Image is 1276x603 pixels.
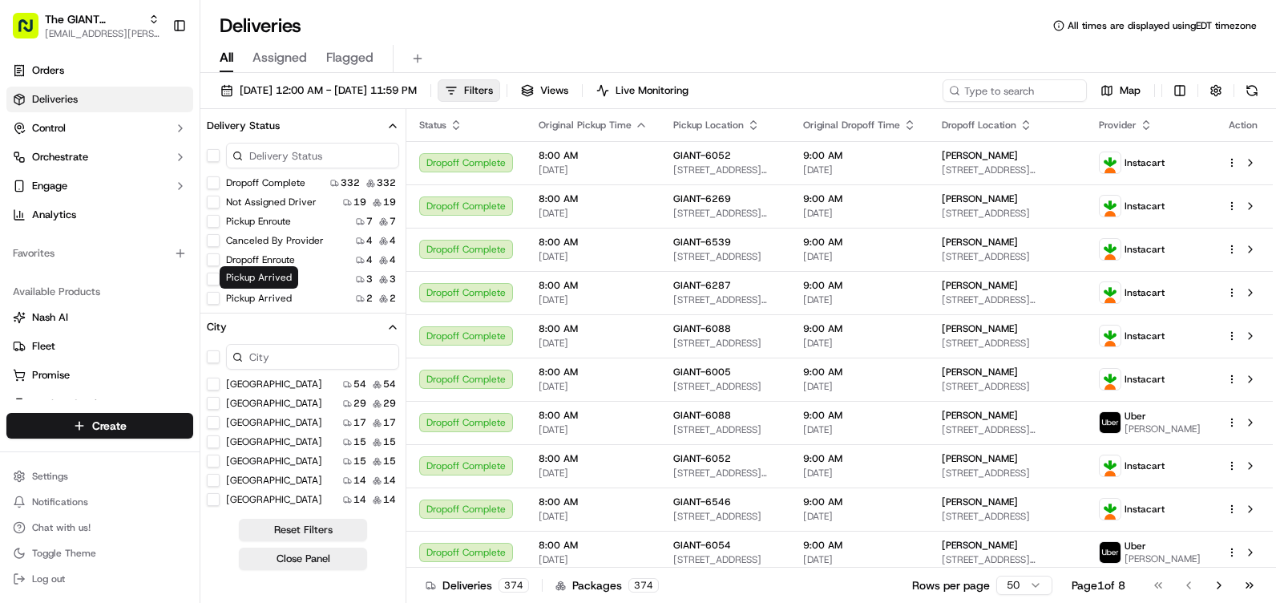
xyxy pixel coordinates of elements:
[539,279,648,292] span: 8:00 AM
[1125,410,1146,423] span: Uber
[226,253,295,266] label: Dropoff Enroute
[353,397,366,410] span: 29
[390,215,396,228] span: 7
[1100,455,1121,476] img: profile_instacart_ahold_partner.png
[673,119,744,132] span: Pickup Location
[207,119,280,133] div: Delivery Status
[438,79,500,102] button: Filters
[539,293,648,306] span: [DATE]
[1068,19,1257,32] span: All times are displayed using EDT timezone
[13,339,187,354] a: Fleet
[6,334,193,359] button: Fleet
[673,452,731,465] span: GIANT-6052
[803,236,916,249] span: 9:00 AM
[673,539,731,552] span: GIANT-6054
[13,397,187,411] a: Product Catalog
[803,496,916,508] span: 9:00 AM
[673,322,731,335] span: GIANT-6088
[628,578,659,593] div: 374
[383,455,396,467] span: 15
[226,474,322,487] label: [GEOGRAPHIC_DATA]
[673,337,777,350] span: [STREET_ADDRESS]
[942,366,1018,378] span: [PERSON_NAME]
[6,413,193,439] button: Create
[673,149,731,162] span: GIANT-6052
[555,577,659,593] div: Packages
[32,470,68,483] span: Settings
[1125,552,1201,565] span: [PERSON_NAME]
[32,208,76,222] span: Analytics
[383,416,396,429] span: 17
[226,435,322,448] label: [GEOGRAPHIC_DATA]
[353,455,366,467] span: 15
[1125,200,1165,212] span: Instacart
[383,435,396,448] span: 15
[1125,459,1165,472] span: Instacart
[589,79,696,102] button: Live Monitoring
[673,553,777,566] span: [STREET_ADDRESS]
[943,79,1087,102] input: Type to search
[383,397,396,410] span: 29
[353,493,366,506] span: 14
[390,253,396,266] span: 4
[942,553,1073,566] span: [STREET_ADDRESS][PERSON_NAME]
[383,196,396,208] span: 19
[326,48,374,67] span: Flagged
[32,121,66,136] span: Control
[45,27,159,40] span: [EMAIL_ADDRESS][PERSON_NAME][DOMAIN_NAME]
[6,115,193,141] button: Control
[226,215,291,228] label: Pickup Enroute
[226,455,322,467] label: [GEOGRAPHIC_DATA]
[32,521,91,534] span: Chat with us!
[539,119,632,132] span: Original Pickup Time
[45,11,142,27] button: The GIANT Company
[6,362,193,388] button: Promise
[673,366,731,378] span: GIANT-6005
[32,573,65,585] span: Log out
[353,196,366,208] span: 19
[673,409,731,422] span: GIANT-6088
[1125,330,1165,342] span: Instacart
[539,380,648,393] span: [DATE]
[226,493,322,506] label: [GEOGRAPHIC_DATA]
[207,320,227,334] div: City
[341,176,360,189] span: 332
[6,568,193,590] button: Log out
[803,322,916,335] span: 9:00 AM
[673,279,731,292] span: GIANT-6287
[539,322,648,335] span: 8:00 AM
[1125,503,1165,516] span: Instacart
[6,6,166,45] button: The GIANT Company[EMAIL_ADDRESS][PERSON_NAME][DOMAIN_NAME]
[1125,423,1201,435] span: [PERSON_NAME]
[32,150,88,164] span: Orchestrate
[200,314,406,341] button: City
[673,164,777,176] span: [STREET_ADDRESS][PERSON_NAME]
[942,337,1073,350] span: [STREET_ADDRESS]
[226,176,305,189] label: Dropoff Complete
[942,409,1018,422] span: [PERSON_NAME]
[353,378,366,391] span: 54
[803,366,916,378] span: 9:00 AM
[240,83,417,98] span: [DATE] 12:00 AM - [DATE] 11:59 PM
[13,310,187,325] a: Nash AI
[239,519,367,541] button: Reset Filters
[803,510,916,523] span: [DATE]
[226,292,292,305] label: Pickup Arrived
[32,339,55,354] span: Fleet
[1241,79,1263,102] button: Refresh
[942,164,1073,176] span: [STREET_ADDRESS][PERSON_NAME]
[1125,373,1165,386] span: Instacart
[6,87,193,112] a: Deliveries
[353,416,366,429] span: 17
[539,236,648,249] span: 8:00 AM
[673,192,731,205] span: GIANT-6269
[673,380,777,393] span: [STREET_ADDRESS]
[377,176,396,189] span: 332
[213,79,424,102] button: [DATE] 12:00 AM - [DATE] 11:59 PM
[942,250,1073,263] span: [STREET_ADDRESS]
[1100,326,1121,346] img: profile_instacart_ahold_partner.png
[426,577,529,593] div: Deliveries
[539,366,648,378] span: 8:00 AM
[366,253,373,266] span: 4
